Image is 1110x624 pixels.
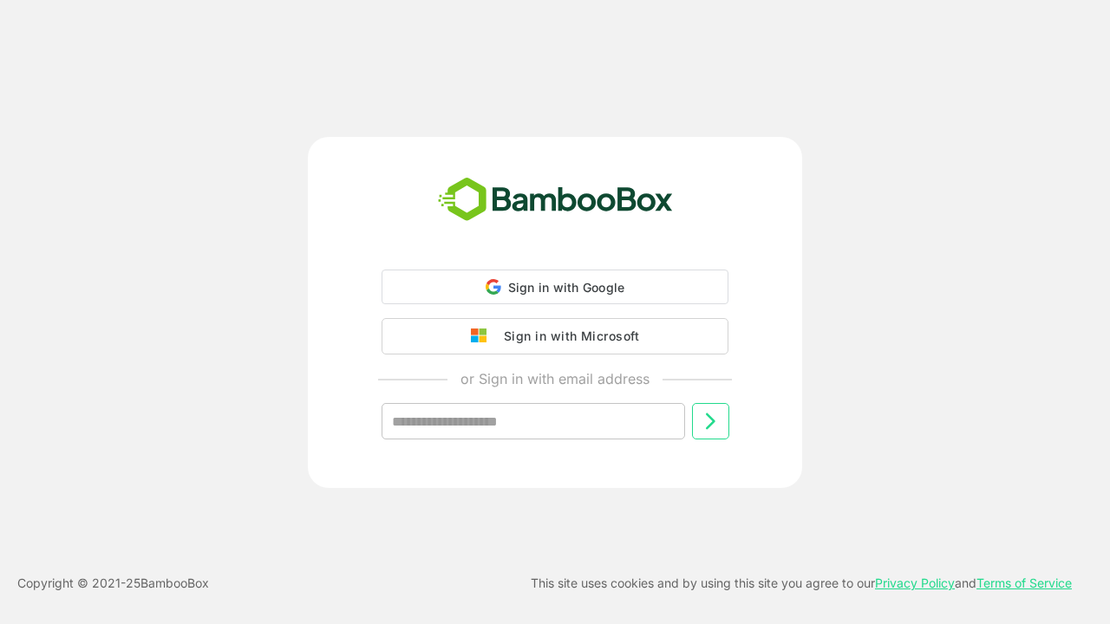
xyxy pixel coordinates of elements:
div: Sign in with Microsoft [495,325,639,348]
p: Copyright © 2021- 25 BambooBox [17,573,209,594]
a: Privacy Policy [875,575,955,590]
img: bamboobox [428,172,682,229]
p: This site uses cookies and by using this site you agree to our and [531,573,1072,594]
button: Sign in with Microsoft [382,318,728,354]
a: Terms of Service [976,575,1072,590]
img: google [471,328,495,344]
span: Sign in with Google [508,280,625,295]
p: or Sign in with email address [460,368,650,389]
div: Sign in with Google [382,270,728,304]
